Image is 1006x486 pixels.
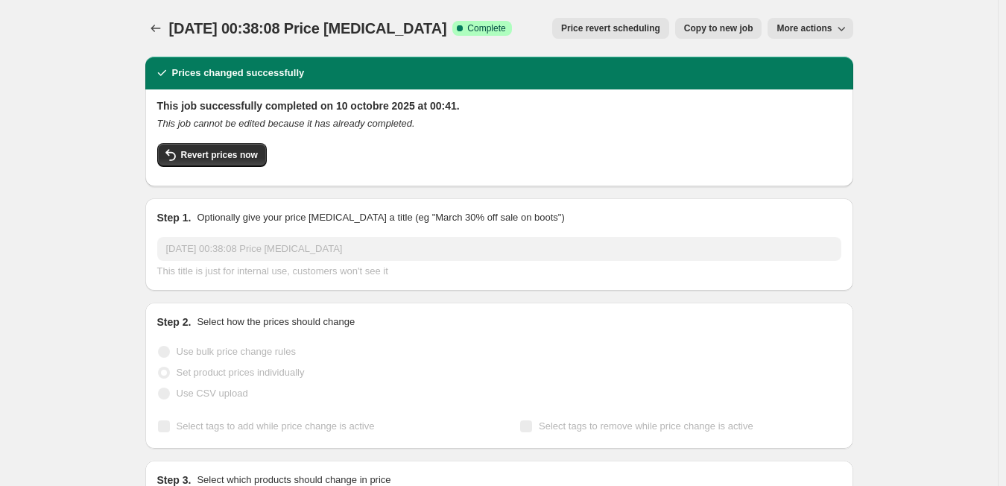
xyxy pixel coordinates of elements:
[467,22,505,34] span: Complete
[561,22,660,34] span: Price revert scheduling
[552,18,669,39] button: Price revert scheduling
[197,210,564,225] p: Optionally give your price [MEDICAL_DATA] a title (eg "March 30% off sale on boots")
[675,18,762,39] button: Copy to new job
[145,18,166,39] button: Price change jobs
[539,420,753,432] span: Select tags to remove while price change is active
[177,367,305,378] span: Set product prices individually
[181,149,258,161] span: Revert prices now
[157,143,267,167] button: Revert prices now
[177,346,296,357] span: Use bulk price change rules
[157,265,388,277] span: This title is just for internal use, customers won't see it
[776,22,832,34] span: More actions
[177,388,248,399] span: Use CSV upload
[177,420,375,432] span: Select tags to add while price change is active
[157,210,192,225] h2: Step 1.
[157,237,841,261] input: 30% off holiday sale
[157,315,192,329] h2: Step 2.
[157,118,415,129] i: This job cannot be edited because it has already completed.
[768,18,852,39] button: More actions
[684,22,753,34] span: Copy to new job
[197,315,355,329] p: Select how the prices should change
[157,98,841,113] h2: This job successfully completed on 10 octobre 2025 at 00:41.
[169,20,447,37] span: [DATE] 00:38:08 Price [MEDICAL_DATA]
[172,66,305,81] h2: Prices changed successfully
